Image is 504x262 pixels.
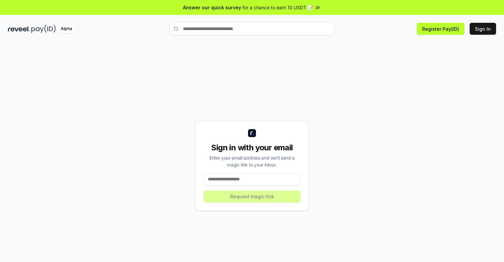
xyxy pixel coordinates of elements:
div: Enter your email address and we’ll send a magic link to your inbox. [203,154,301,168]
button: Register Pay(ID) [417,23,464,35]
span: Answer our quick survey [183,4,241,11]
div: Alpha [57,25,76,33]
img: pay_id [31,25,56,33]
span: for a chance to earn 10 USDT 📝 [242,4,313,11]
img: reveel_dark [8,25,30,33]
button: Sign In [470,23,496,35]
img: logo_small [248,129,256,137]
div: Sign in with your email [203,142,301,153]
